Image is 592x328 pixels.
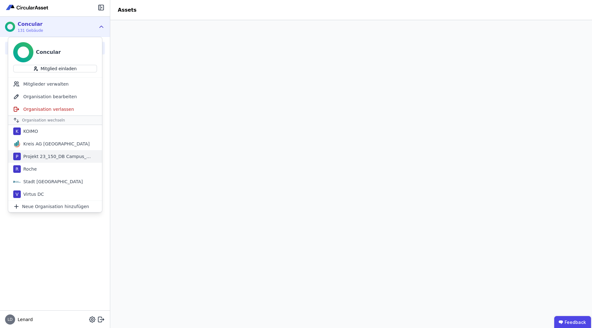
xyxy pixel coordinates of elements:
[13,42,33,62] img: Concular
[8,90,102,103] div: Organisation bearbeiten
[5,22,15,32] img: Concular
[13,140,21,148] img: Kreis AG Germany
[8,103,102,116] div: Organisation verlassen
[21,178,83,185] div: Stadt [GEOGRAPHIC_DATA]
[21,166,37,172] div: Roche
[21,153,93,160] div: Projekt 23_150_DB Campus_Erfurt
[13,65,97,72] button: Mitglied einladen
[13,190,21,198] div: V
[22,203,89,210] span: Neue Organisation hinzufügen
[8,318,13,321] span: LD
[5,4,50,11] img: Concular
[21,191,44,197] div: Virtus DC
[13,178,21,185] img: Stadt Eschweiler
[21,141,90,147] div: Kreis AG [GEOGRAPHIC_DATA]
[18,20,43,28] div: Concular
[110,6,144,14] div: Assets
[18,28,43,33] span: 131 Gebäude
[15,316,33,323] span: Lenard
[21,128,38,134] div: KOIMO
[8,116,102,125] div: Organisation wechseln
[13,165,21,173] div: R
[36,48,61,56] div: Concular
[13,153,21,160] div: P
[8,78,102,90] div: Mitglieder verwalten
[13,127,21,135] div: K
[110,20,592,328] iframe: retool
